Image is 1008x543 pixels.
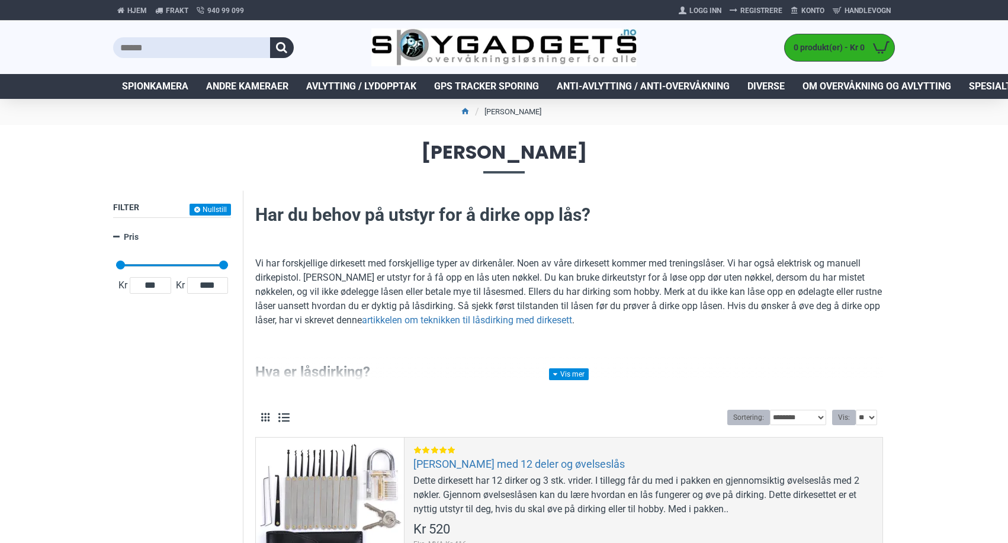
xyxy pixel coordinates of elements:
span: Konto [801,5,824,16]
span: Hjem [127,5,147,16]
a: Registrere [725,1,787,20]
a: Om overvåkning og avlytting [794,74,960,99]
span: Andre kameraer [206,79,288,94]
span: Frakt [166,5,188,16]
a: Logg Inn [675,1,725,20]
span: Registrere [740,5,782,16]
a: 0 produkt(er) - Kr 0 [785,34,894,61]
span: Om overvåkning og avlytting [802,79,951,94]
a: Andre kameraer [197,74,297,99]
span: Spionkamera [122,79,188,94]
a: Diverse [739,74,794,99]
span: [PERSON_NAME] [113,143,895,173]
span: Logg Inn [689,5,721,16]
label: Sortering: [727,410,770,425]
h3: Hva er låsdirking? [255,362,883,383]
span: Diverse [747,79,785,94]
p: Vi har forskjellige dirkesett med forskjellige typer av dirkenåler. Noen av våre dirkesett kommer... [255,256,883,327]
a: [PERSON_NAME] med 12 deler og øvelseslås [413,457,625,471]
label: Vis: [832,410,856,425]
img: SpyGadgets.no [371,28,637,67]
a: Avlytting / Lydopptak [297,74,425,99]
span: GPS Tracker Sporing [434,79,539,94]
a: Konto [787,1,829,20]
span: Anti-avlytting / Anti-overvåkning [557,79,730,94]
a: Pris [113,227,231,248]
a: Anti-avlytting / Anti-overvåkning [548,74,739,99]
span: Kr [174,278,187,293]
span: 940 99 099 [207,5,244,16]
a: GPS Tracker Sporing [425,74,548,99]
span: Handlevogn [845,5,891,16]
h2: Har du behov på utstyr for å dirke opp lås? [255,203,883,227]
span: Avlytting / Lydopptak [306,79,416,94]
span: Kr [116,278,130,293]
a: Handlevogn [829,1,895,20]
span: Kr 520 [413,523,450,536]
a: artikkelen om teknikken til låsdirking med dirkesett [362,313,572,327]
span: 0 produkt(er) - Kr 0 [785,41,868,54]
a: Spionkamera [113,74,197,99]
span: Filter [113,203,139,212]
button: Nullstill [190,204,231,216]
div: Dette dirkesett har 12 dirker og 3 stk. vrider. I tillegg får du med i pakken en gjennomsiktig øv... [413,474,874,516]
